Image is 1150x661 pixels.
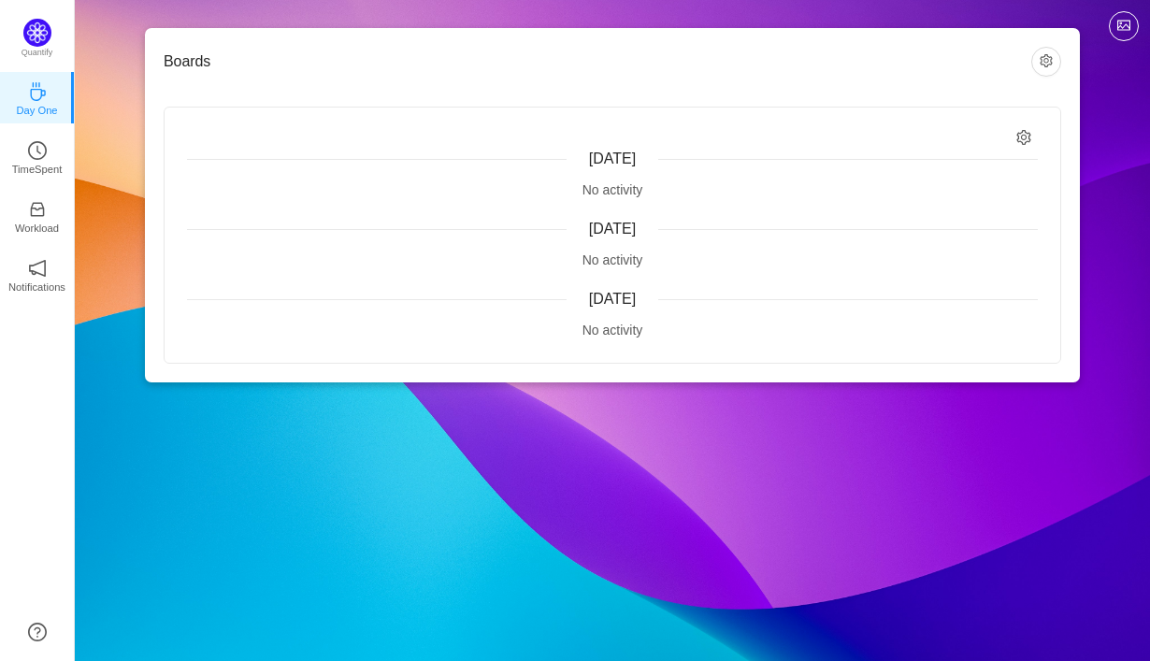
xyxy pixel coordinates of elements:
p: TimeSpent [12,161,63,178]
a: icon: notificationNotifications [28,265,47,283]
span: [DATE] [589,291,636,307]
a: icon: coffeeDay One [28,88,47,107]
p: Notifications [8,279,65,295]
i: icon: setting [1016,130,1032,146]
i: icon: clock-circle [28,141,47,160]
i: icon: inbox [28,200,47,219]
img: Quantify [23,19,51,47]
p: Workload [15,220,59,237]
h3: Boards [164,52,1031,71]
a: icon: question-circle [28,623,47,641]
span: [DATE] [589,151,636,166]
span: [DATE] [589,221,636,237]
div: No activity [187,251,1038,270]
i: icon: notification [28,259,47,278]
div: No activity [187,180,1038,200]
button: icon: setting [1031,47,1061,77]
button: icon: picture [1109,11,1139,41]
div: No activity [187,321,1038,340]
p: Quantify [22,47,53,60]
p: Day One [16,102,57,119]
i: icon: coffee [28,82,47,101]
a: icon: clock-circleTimeSpent [28,147,47,165]
a: icon: inboxWorkload [28,206,47,224]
